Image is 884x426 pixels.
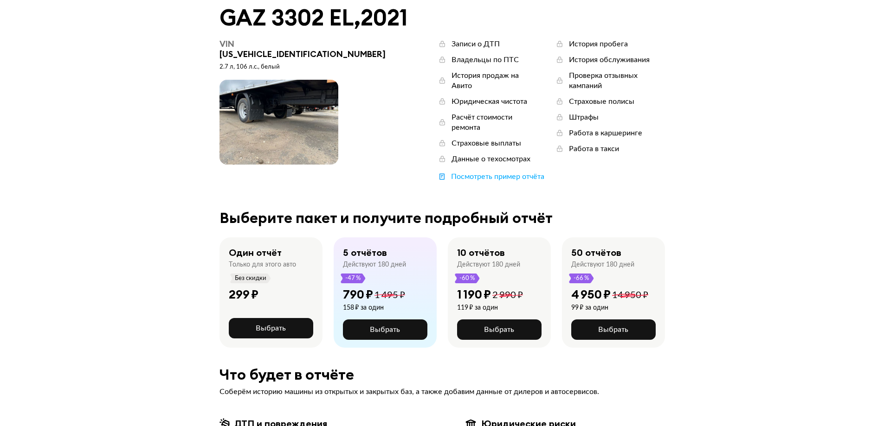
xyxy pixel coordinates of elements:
div: 119 ₽ за один [457,304,523,312]
div: 5 отчётов [343,247,387,259]
span: -66 % [573,273,590,283]
span: -47 % [345,273,361,283]
div: GAZ 3302 EL , 2021 [219,6,665,30]
button: Выбрать [571,319,656,340]
a: Посмотреть пример отчёта [438,172,544,182]
div: [US_VEHICLE_IDENTIFICATION_NUMBER] [219,39,392,59]
button: Выбрать [229,318,313,338]
div: 158 ₽ за один [343,304,405,312]
div: Штрафы [569,112,599,122]
div: История обслуживания [569,55,650,65]
div: 299 ₽ [229,287,258,302]
button: Выбрать [457,319,542,340]
div: История пробега [569,39,628,49]
div: Посмотреть пример отчёта [451,172,544,182]
div: История продаж на Авито [452,70,536,91]
div: Что будет в отчёте [219,366,665,383]
div: 99 ₽ за один [571,304,648,312]
div: Страховые выплаты [452,138,521,148]
div: Данные о техосмотрах [452,154,530,164]
span: Выбрать [598,326,628,333]
div: 4 950 ₽ [571,287,611,302]
span: Выбрать [484,326,514,333]
div: Записи о ДТП [452,39,500,49]
div: Работа в такси [569,144,619,154]
div: Один отчёт [229,247,282,259]
span: 14 950 ₽ [612,291,648,300]
div: 50 отчётов [571,247,621,259]
div: Действуют 180 дней [343,261,406,269]
div: Работа в каршеринге [569,128,642,138]
span: 1 495 ₽ [374,291,405,300]
span: Без скидки [234,273,267,283]
div: Действуют 180 дней [571,261,634,269]
div: 2.7 л, 106 л.c., белый [219,63,392,71]
div: Расчёт стоимости ремонта [452,112,536,133]
div: 790 ₽ [343,287,373,302]
div: Только для этого авто [229,261,296,269]
div: Проверка отзывных кампаний [569,70,665,91]
div: Страховые полисы [569,96,634,107]
span: -60 % [459,273,476,283]
span: 2 990 ₽ [492,291,523,300]
div: Юридическая чистота [452,96,527,107]
div: 1 190 ₽ [457,287,491,302]
div: Действуют 180 дней [457,261,520,269]
div: Выберите пакет и получите подробный отчёт [219,210,665,226]
button: Выбрать [343,319,427,340]
div: 10 отчётов [457,247,505,259]
span: VIN [219,38,234,49]
div: Соберём историю машины из открытых и закрытых баз, а также добавим данные от дилеров и автосервисов. [219,387,665,397]
span: Выбрать [370,326,400,333]
div: Владельцы по ПТС [452,55,519,65]
span: Выбрать [256,324,286,332]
